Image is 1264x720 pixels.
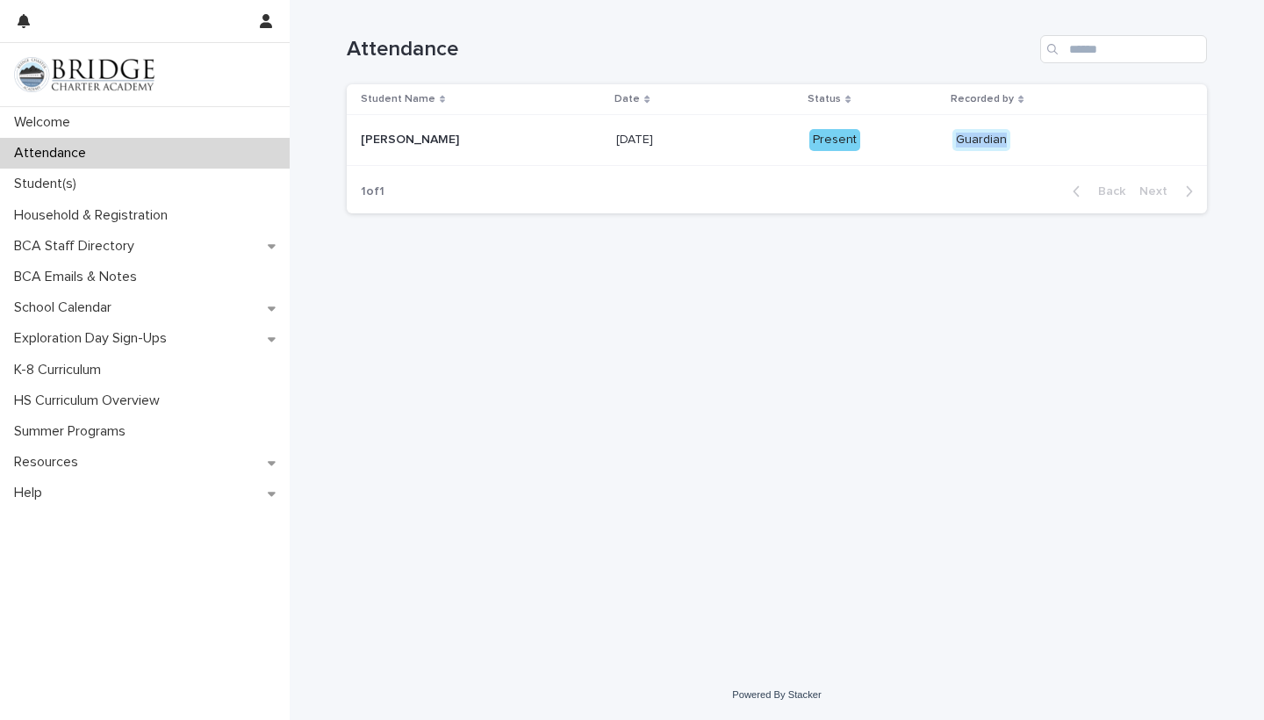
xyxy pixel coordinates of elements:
[7,145,100,162] p: Attendance
[361,90,435,109] p: Student Name
[1139,185,1178,198] span: Next
[7,269,151,285] p: BCA Emails & Notes
[808,90,841,109] p: Status
[7,423,140,440] p: Summer Programs
[347,115,1207,166] tr: [PERSON_NAME][PERSON_NAME] [DATE][DATE] PresentGuardian
[952,129,1010,151] div: Guardian
[7,114,84,131] p: Welcome
[732,689,821,700] a: Powered By Stacker
[1132,184,1207,199] button: Next
[7,485,56,501] p: Help
[14,57,154,92] img: V1C1m3IdTEidaUdm9Hs0
[7,392,174,409] p: HS Curriculum Overview
[1059,184,1132,199] button: Back
[347,37,1033,62] h1: Attendance
[614,90,640,109] p: Date
[951,90,1014,109] p: Recorded by
[809,129,860,151] div: Present
[7,207,182,224] p: Household & Registration
[361,129,463,148] p: [PERSON_NAME]
[1088,185,1125,198] span: Back
[7,454,92,471] p: Resources
[7,238,148,255] p: BCA Staff Directory
[1040,35,1207,63] input: Search
[7,299,126,316] p: School Calendar
[347,170,399,213] p: 1 of 1
[7,176,90,192] p: Student(s)
[7,362,115,378] p: K-8 Curriculum
[616,129,657,148] p: [DATE]
[7,330,181,347] p: Exploration Day Sign-Ups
